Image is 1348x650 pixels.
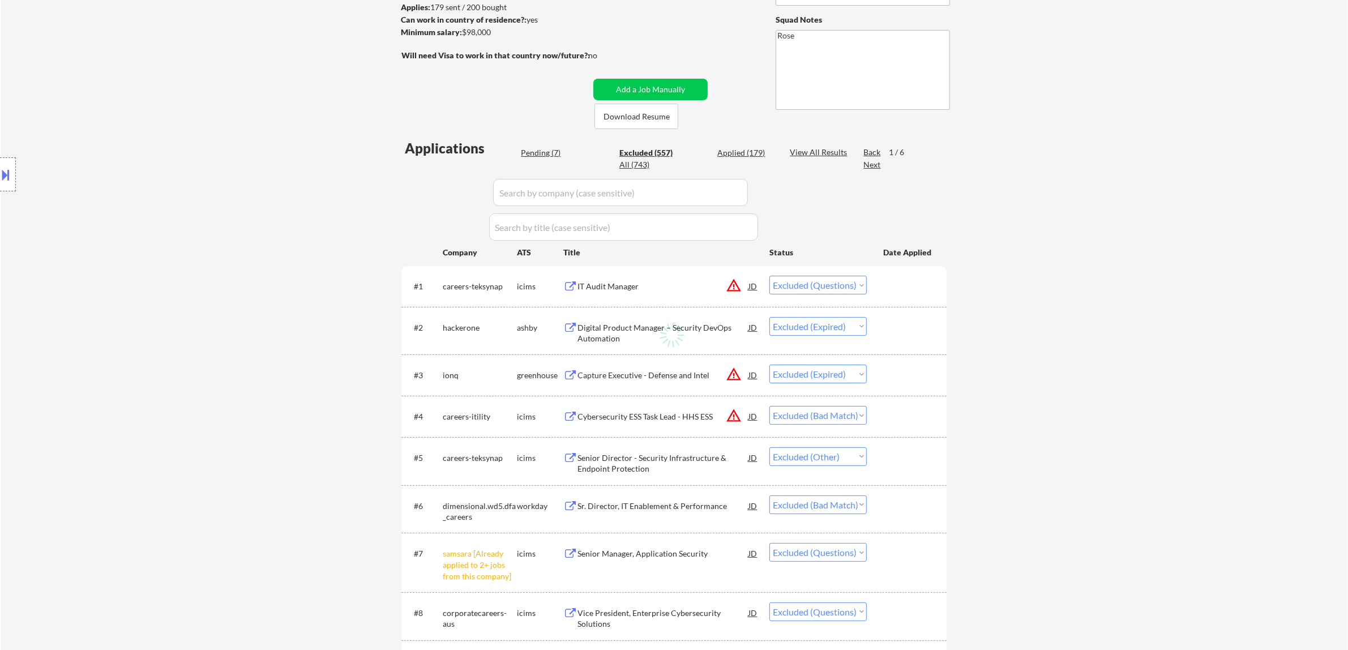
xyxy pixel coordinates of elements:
button: warning_amber [726,408,742,424]
div: careers-itility [443,411,517,422]
div: IT Audit Manager [577,281,748,292]
div: #1 [414,281,434,292]
div: JD [747,365,759,385]
div: workday [517,501,563,512]
div: Vice President, Enterprise Cybersecurity Solutions [577,608,748,630]
div: Status [769,242,867,262]
div: icims [517,281,563,292]
div: Applied (179) [717,147,774,159]
button: warning_amber [726,366,742,382]
strong: Will need Visa to work in that country now/future?: [401,50,590,60]
div: JD [747,543,759,563]
div: #8 [414,608,434,619]
div: ATS [517,247,563,258]
div: yes [401,14,586,25]
div: $98,000 [401,27,589,38]
div: Cybersecurity ESS Task Lead - HHS ESS [577,411,748,422]
div: Back [863,147,881,158]
div: Digital Product Manager – Security DevOps Automation [577,322,748,344]
strong: Minimum salary: [401,27,462,37]
div: 179 sent / 200 bought [401,2,589,13]
div: Excluded (557) [619,147,676,159]
div: Capture Executive - Defense and Intel [577,370,748,381]
div: 1 / 6 [889,147,915,158]
div: Squad Notes [776,14,950,25]
div: icims [517,411,563,422]
div: dimensional.wd5.dfa_careers [443,501,517,523]
div: #7 [414,548,434,559]
div: no [588,50,620,61]
div: #2 [414,322,434,333]
input: Search by company (case sensitive) [493,179,748,206]
div: JD [747,406,759,426]
div: View All Results [790,147,850,158]
div: #6 [414,501,434,512]
div: JD [747,602,759,623]
div: JD [747,317,759,337]
div: Date Applied [883,247,933,258]
button: Download Resume [594,104,678,129]
div: Title [563,247,759,258]
div: ionq [443,370,517,381]
input: Search by title (case sensitive) [489,213,758,241]
button: Add a Job Manually [593,79,708,100]
div: Applications [405,142,517,155]
div: icims [517,452,563,464]
div: #5 [414,452,434,464]
div: JD [747,276,759,296]
div: icims [517,608,563,619]
div: Pending (7) [521,147,577,159]
div: careers-teksynap [443,452,517,464]
div: careers-teksynap [443,281,517,292]
div: All (743) [619,159,676,170]
div: samsara [Already applied to 2+ jobs from this company] [443,548,517,581]
div: greenhouse [517,370,563,381]
div: ashby [517,322,563,333]
div: Sr. Director, IT Enablement & Performance [577,501,748,512]
div: icims [517,548,563,559]
button: warning_amber [726,277,742,293]
div: Senior Manager, Application Security [577,548,748,559]
strong: Applies: [401,2,430,12]
div: Next [863,159,881,170]
div: Senior Director - Security Infrastructure & Endpoint Protection [577,452,748,474]
div: hackerone [443,322,517,333]
div: #4 [414,411,434,422]
div: #3 [414,370,434,381]
div: JD [747,495,759,516]
div: corporatecareers-aus [443,608,517,630]
div: JD [747,447,759,468]
strong: Can work in country of residence?: [401,15,527,24]
div: Company [443,247,517,258]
